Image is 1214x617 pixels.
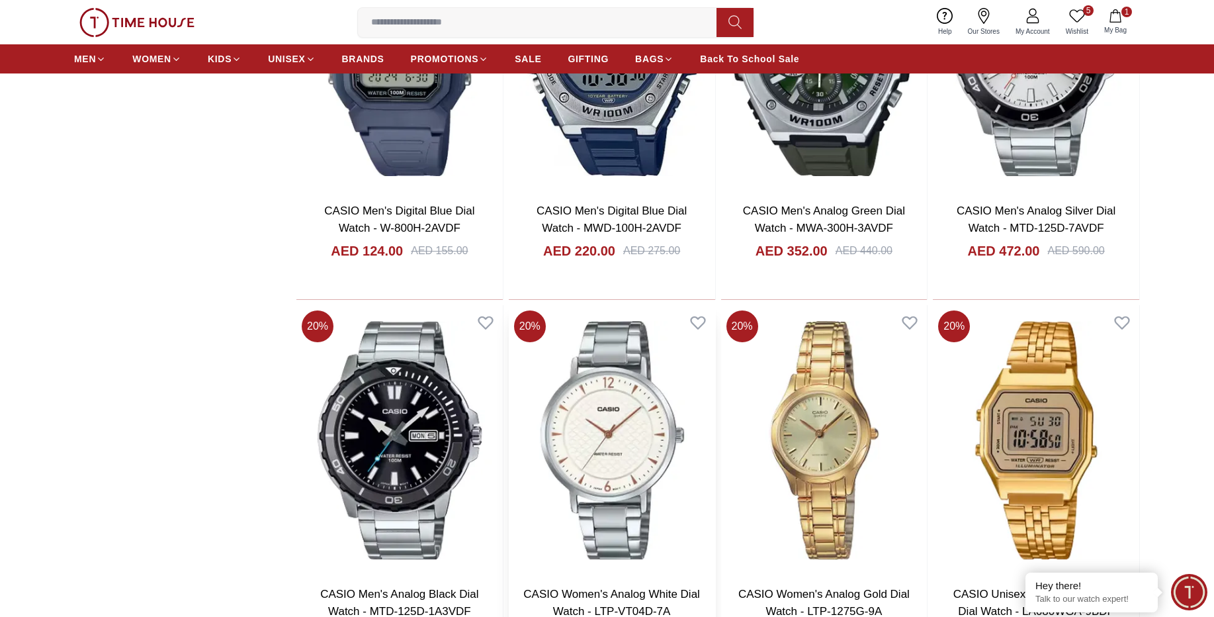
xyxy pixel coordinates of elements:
[963,26,1005,36] span: Our Stores
[515,47,541,71] a: SALE
[537,205,687,234] a: CASIO Men's Digital Blue Dial Watch - MWD-100H-2AVDF
[836,243,892,259] div: AED 440.00
[411,52,479,66] span: PROMOTIONS
[411,243,468,259] div: AED 155.00
[635,47,673,71] a: BAGS
[268,52,305,66] span: UNISEX
[700,52,799,66] span: Back To School Sale
[1121,7,1132,17] span: 1
[743,205,905,234] a: CASIO Men's Analog Green Dial Watch - MWA-300H-3AVDF
[543,242,615,260] h4: AED 220.00
[79,8,195,37] img: ...
[957,205,1115,234] a: CASIO Men's Analog Silver Dial Watch - MTD-125D-7AVDF
[1096,7,1135,38] button: 1My Bag
[1171,574,1207,610] div: Chat Widget
[331,242,403,260] h4: AED 124.00
[132,47,181,71] a: WOMEN
[938,310,970,342] span: 20 %
[302,310,333,342] span: 20 %
[515,52,541,66] span: SALE
[411,47,489,71] a: PROMOTIONS
[756,242,828,260] h4: AED 352.00
[1061,26,1094,36] span: Wishlist
[568,52,609,66] span: GIFTING
[132,52,171,66] span: WOMEN
[568,47,609,71] a: GIFTING
[726,310,758,342] span: 20 %
[509,305,715,575] img: CASIO Women's Analog White Dial Watch - LTP-VT04D-7A
[268,47,315,71] a: UNISEX
[1099,25,1132,35] span: My Bag
[342,47,384,71] a: BRANDS
[74,47,106,71] a: MEN
[514,310,546,342] span: 20 %
[700,47,799,71] a: Back To School Sale
[930,5,960,39] a: Help
[208,47,241,71] a: KIDS
[968,242,1040,260] h4: AED 472.00
[296,305,503,575] img: CASIO Men's Analog Black Dial Watch - MTD-125D-1A3VDF
[324,205,474,234] a: CASIO Men's Digital Blue Dial Watch - W-800H-2AVDF
[1047,243,1104,259] div: AED 590.00
[933,305,1139,575] img: CASIO Unisex's Digital Multicolor Dial Watch - LA680WGA-9BDF
[342,52,384,66] span: BRANDS
[960,5,1008,39] a: Our Stores
[208,52,232,66] span: KIDS
[74,52,96,66] span: MEN
[1035,594,1148,605] p: Talk to our watch expert!
[623,243,680,259] div: AED 275.00
[1058,5,1096,39] a: 5Wishlist
[1010,26,1055,36] span: My Account
[721,305,928,575] img: CASIO Women's Analog Gold Dial Watch - LTP-1275G-9A
[933,26,957,36] span: Help
[1035,579,1148,593] div: Hey there!
[635,52,664,66] span: BAGS
[1083,5,1094,16] span: 5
